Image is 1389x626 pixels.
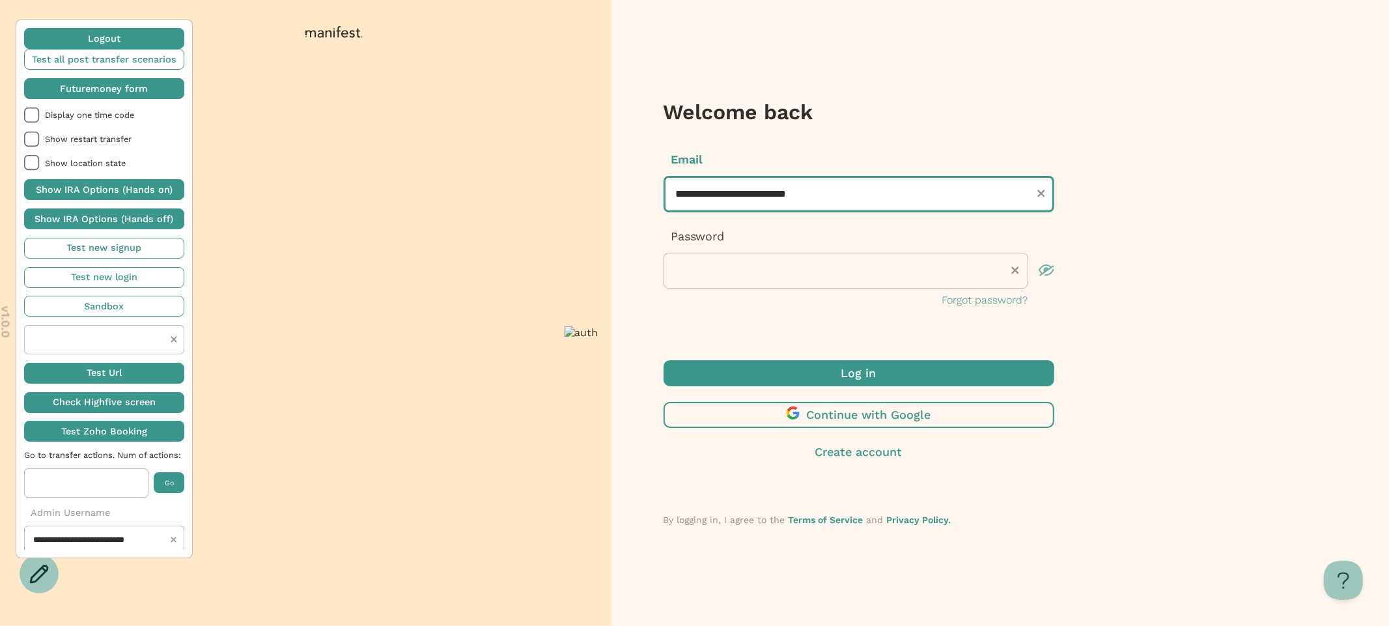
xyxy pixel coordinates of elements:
[45,158,184,168] span: Show location state
[24,107,184,123] li: Display one time code
[942,292,1028,308] button: Forgot password?
[24,296,184,317] button: Sandbox
[24,392,184,413] button: Check Highfive screen
[154,472,184,493] button: Go
[664,444,1054,461] button: Create account
[24,208,184,229] button: Show IRA Options (Hands off)
[24,179,184,200] button: Show IRA Options (Hands on)
[24,49,184,70] button: Test all post transfer scenarios
[24,238,184,259] button: Test new signup
[664,99,1054,125] h3: Welcome back
[664,360,1054,386] button: Log in
[24,363,184,384] button: Test Url
[24,267,184,288] button: Test new login
[664,402,1054,428] button: Continue with Google
[45,134,184,144] span: Show restart transfer
[24,78,184,99] button: Futuremoney form
[664,515,951,525] span: By logging in, I agree to the and
[24,506,184,520] p: Admin Username
[24,450,184,460] span: Go to transfer actions. Num of actions:
[789,515,863,525] a: Terms of Service
[887,515,951,525] a: Privacy Policy.
[45,110,184,120] span: Display one time code
[1324,561,1363,600] iframe: Help Scout Beacon - Open
[24,28,184,49] button: Logout
[664,151,1054,168] p: Email
[565,326,598,339] img: auth
[24,155,184,171] li: Show location state
[24,132,184,147] li: Show restart transfer
[664,228,1054,245] p: Password
[24,421,184,442] button: Test Zoho Booking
